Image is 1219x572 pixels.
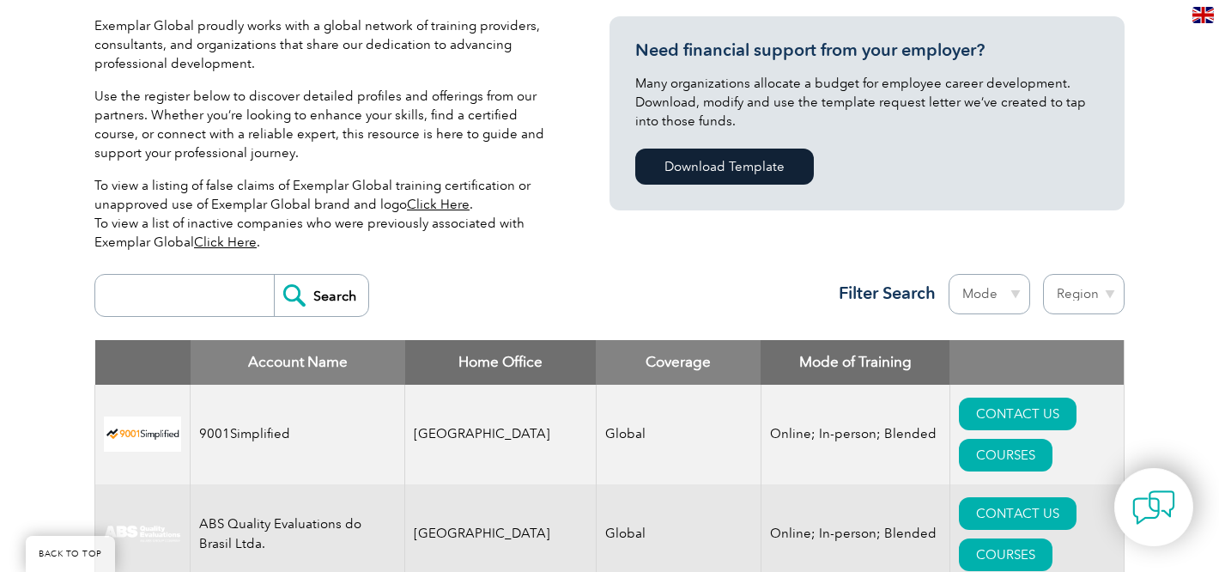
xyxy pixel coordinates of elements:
td: Global [596,385,761,484]
img: en [1192,7,1214,23]
th: Mode of Training: activate to sort column ascending [761,340,949,385]
th: : activate to sort column ascending [949,340,1124,385]
h3: Need financial support from your employer? [635,40,1099,61]
p: To view a listing of false claims of Exemplar Global training certification or unapproved use of ... [94,176,558,252]
a: COURSES [959,539,1052,571]
th: Account Name: activate to sort column descending [191,340,405,385]
a: COURSES [959,439,1052,472]
img: 37c9c059-616f-eb11-a812-002248153038-logo.png [104,417,181,452]
p: Use the register below to discover detailed profiles and offerings from our partners. Whether you... [94,87,558,162]
td: [GEOGRAPHIC_DATA] [405,385,597,484]
a: CONTACT US [959,497,1076,530]
a: Click Here [407,197,470,212]
th: Home Office: activate to sort column ascending [405,340,597,385]
a: CONTACT US [959,398,1076,430]
h3: Filter Search [828,283,936,304]
p: Exemplar Global proudly works with a global network of training providers, consultants, and organ... [94,16,558,73]
th: Coverage: activate to sort column ascending [596,340,761,385]
p: Many organizations allocate a budget for employee career development. Download, modify and use th... [635,74,1099,131]
a: Download Template [635,149,814,185]
img: contact-chat.png [1132,486,1175,529]
input: Search [274,275,368,316]
a: BACK TO TOP [26,536,115,572]
img: c92924ac-d9bc-ea11-a814-000d3a79823d-logo.jpg [104,525,181,544]
td: Online; In-person; Blended [761,385,949,484]
td: 9001Simplified [191,385,405,484]
a: Click Here [194,234,257,250]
